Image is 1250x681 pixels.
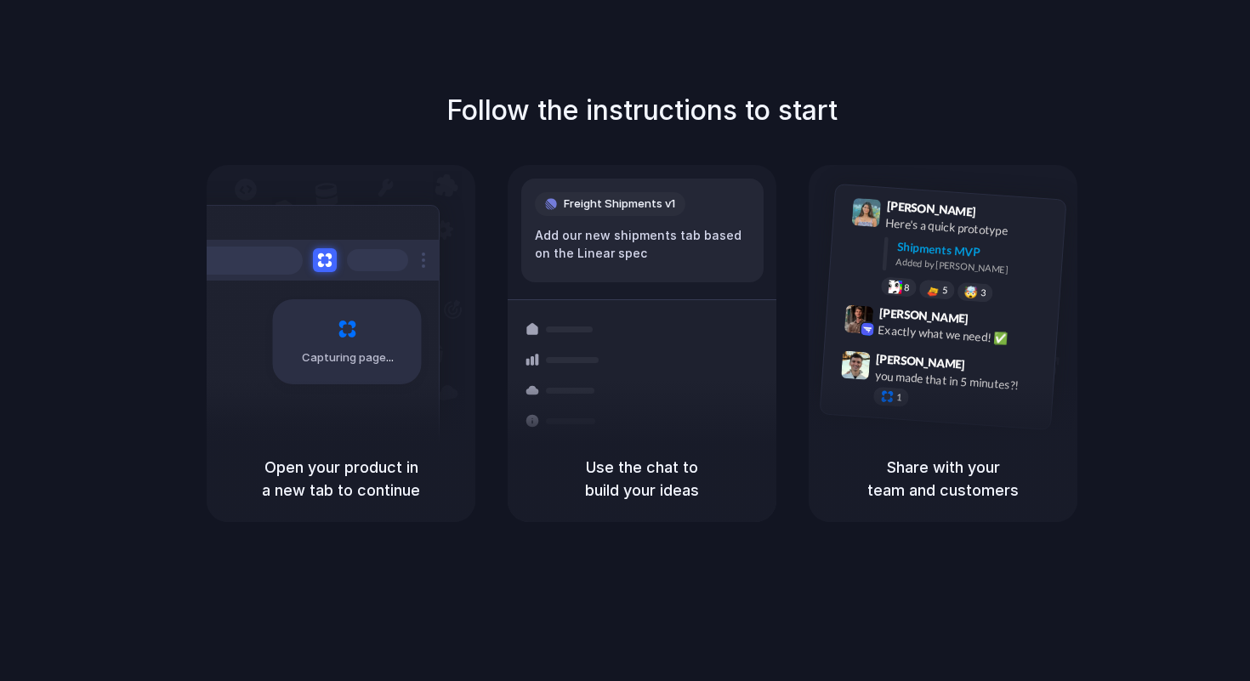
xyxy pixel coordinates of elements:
span: 1 [896,393,902,402]
div: you made that in 5 minutes?! [874,367,1044,396]
div: Shipments MVP [896,238,1054,266]
div: Add our new shipments tab based on the Linear spec [535,226,750,262]
h5: Open your product in a new tab to continue [227,456,455,502]
div: 🤯 [964,287,979,299]
div: Added by [PERSON_NAME] [895,255,1052,280]
span: 9:41 AM [981,205,1016,225]
span: 9:42 AM [974,312,1009,332]
span: Freight Shipments v1 [564,196,675,213]
div: Exactly what we need! ✅ [878,321,1048,350]
div: Here's a quick prototype [885,214,1055,243]
span: Capturing page [302,349,396,366]
span: [PERSON_NAME] [876,349,966,374]
span: 8 [904,283,910,292]
span: [PERSON_NAME] [878,304,969,328]
span: 5 [942,286,948,295]
h5: Share with your team and customers [829,456,1057,502]
span: 9:47 AM [970,358,1005,378]
span: [PERSON_NAME] [886,196,976,221]
h1: Follow the instructions to start [446,90,838,131]
h5: Use the chat to build your ideas [528,456,756,502]
span: 3 [980,288,986,298]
